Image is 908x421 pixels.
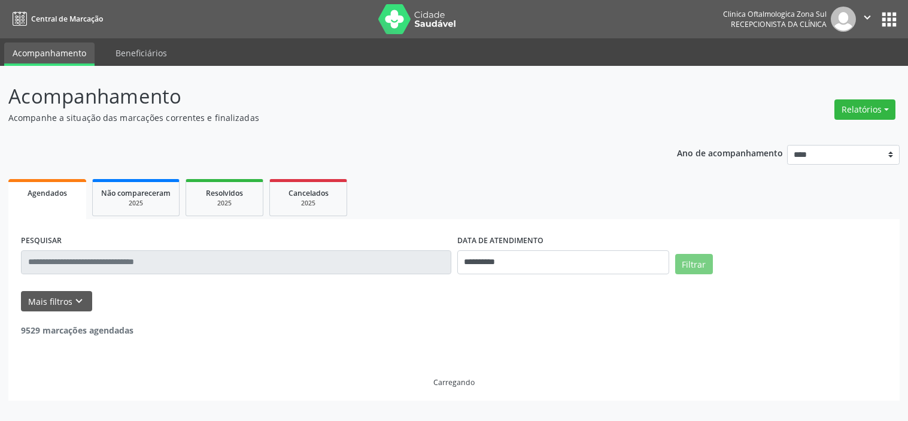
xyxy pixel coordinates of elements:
[831,7,856,32] img: img
[856,7,879,32] button: 
[101,199,171,208] div: 2025
[21,291,92,312] button: Mais filtroskeyboard_arrow_down
[677,145,783,160] p: Ano de acompanhamento
[101,188,171,198] span: Não compareceram
[31,14,103,24] span: Central de Marcação
[28,188,67,198] span: Agendados
[206,188,243,198] span: Resolvidos
[433,377,475,387] div: Carregando
[675,254,713,274] button: Filtrar
[731,19,827,29] span: Recepcionista da clínica
[879,9,900,30] button: apps
[4,43,95,66] a: Acompanhamento
[861,11,874,24] i: 
[21,325,133,336] strong: 9529 marcações agendadas
[21,232,62,250] label: PESQUISAR
[8,9,103,29] a: Central de Marcação
[457,232,543,250] label: DATA DE ATENDIMENTO
[723,9,827,19] div: Clinica Oftalmologica Zona Sul
[72,295,86,308] i: keyboard_arrow_down
[289,188,329,198] span: Cancelados
[278,199,338,208] div: 2025
[8,111,632,124] p: Acompanhe a situação das marcações correntes e finalizadas
[8,81,632,111] p: Acompanhamento
[107,43,175,63] a: Beneficiários
[195,199,254,208] div: 2025
[834,99,895,120] button: Relatórios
